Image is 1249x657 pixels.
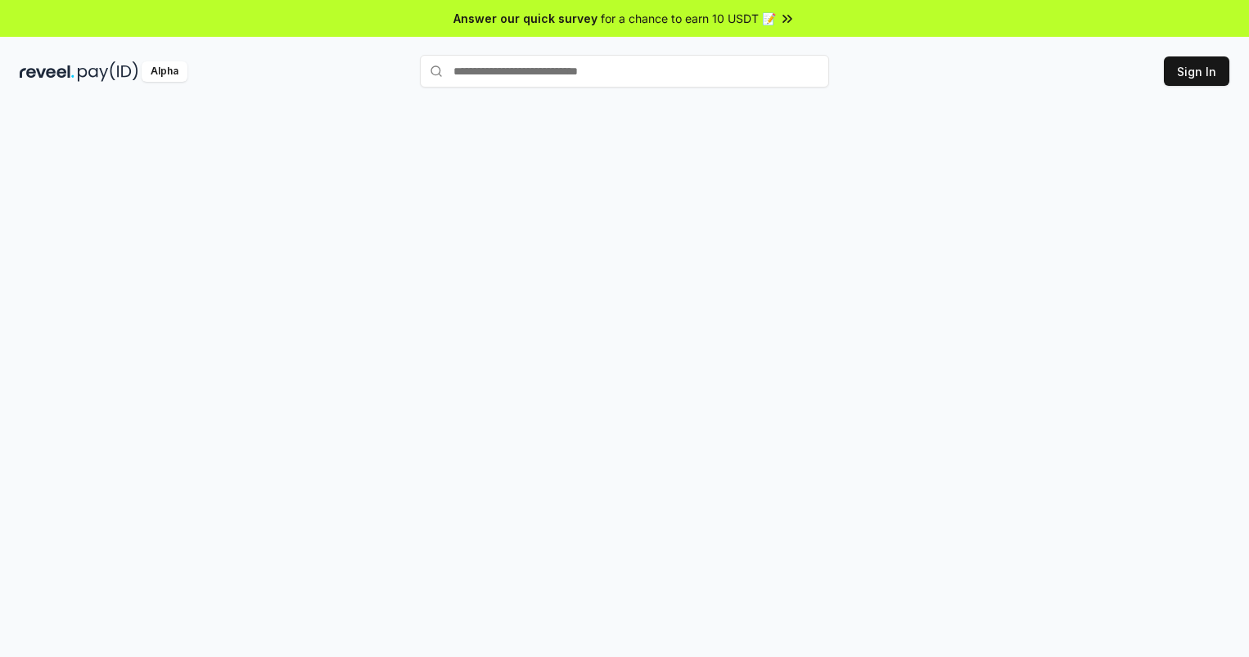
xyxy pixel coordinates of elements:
span: for a chance to earn 10 USDT 📝 [601,10,776,27]
div: Alpha [142,61,187,82]
button: Sign In [1164,56,1229,86]
img: pay_id [78,61,138,82]
span: Answer our quick survey [453,10,597,27]
img: reveel_dark [20,61,74,82]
